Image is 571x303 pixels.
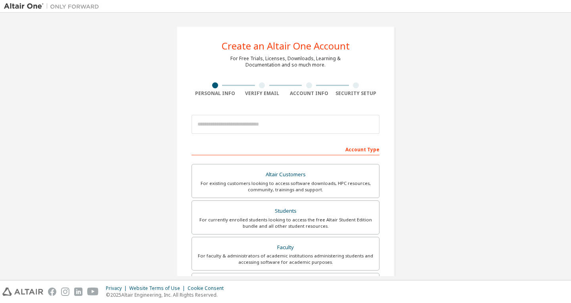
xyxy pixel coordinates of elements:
div: Website Terms of Use [129,285,188,292]
div: Privacy [106,285,129,292]
div: Personal Info [192,90,239,97]
div: For Free Trials, Licenses, Downloads, Learning & Documentation and so much more. [230,55,341,68]
img: facebook.svg [48,288,56,296]
div: Account Type [192,143,379,155]
div: Account Info [285,90,333,97]
div: For currently enrolled students looking to access the free Altair Student Edition bundle and all ... [197,217,374,229]
div: Faculty [197,242,374,253]
div: Create an Altair One Account [222,41,350,51]
div: Cookie Consent [188,285,228,292]
img: Altair One [4,2,103,10]
img: altair_logo.svg [2,288,43,296]
img: instagram.svg [61,288,69,296]
div: Students [197,206,374,217]
img: youtube.svg [87,288,99,296]
div: Security Setup [333,90,380,97]
p: © 2025 Altair Engineering, Inc. All Rights Reserved. [106,292,228,298]
div: Altair Customers [197,169,374,180]
img: linkedin.svg [74,288,82,296]
div: For faculty & administrators of academic institutions administering students and accessing softwa... [197,253,374,265]
div: For existing customers looking to access software downloads, HPC resources, community, trainings ... [197,180,374,193]
div: Verify Email [239,90,286,97]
